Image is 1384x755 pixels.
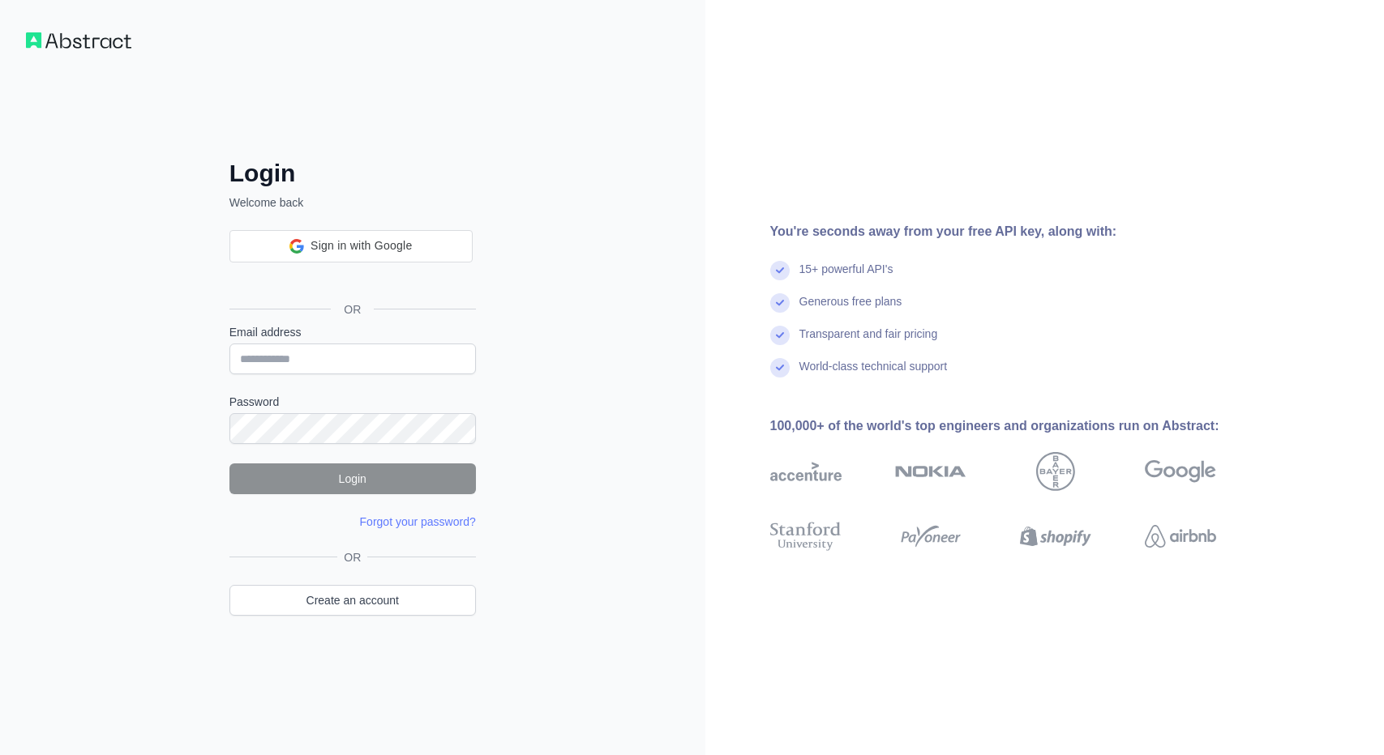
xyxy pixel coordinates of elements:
[770,222,1268,241] div: You're seconds away from your free API key, along with:
[229,463,476,494] button: Login
[229,394,476,410] label: Password
[1036,452,1075,491] img: bayer
[770,261,790,280] img: check mark
[337,549,367,565] span: OR
[221,261,481,296] iframe: Sign in with Google Button
[229,324,476,340] label: Email address
[26,32,131,49] img: Workflow
[770,358,790,377] img: check mark
[770,293,790,313] img: check mark
[770,452,842,491] img: accenture
[229,585,476,616] a: Create an account
[799,358,948,390] div: World-class technical support
[229,230,473,262] div: Sign in with Google
[1020,518,1091,554] img: shopify
[770,416,1268,436] div: 100,000+ of the world's top engineers and organizations run on Abstract:
[1145,518,1216,554] img: airbnb
[311,237,412,254] span: Sign in with Google
[770,518,842,554] img: stanford university
[229,194,476,211] p: Welcome back
[360,515,476,528] a: Forgot your password?
[799,293,902,326] div: Generous free plans
[895,518,966,554] img: payoneer
[1145,452,1216,491] img: google
[770,326,790,345] img: check mark
[799,326,938,358] div: Transparent and fair pricing
[229,159,476,188] h2: Login
[895,452,966,491] img: nokia
[799,261,893,293] div: 15+ powerful API's
[331,301,374,318] span: OR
